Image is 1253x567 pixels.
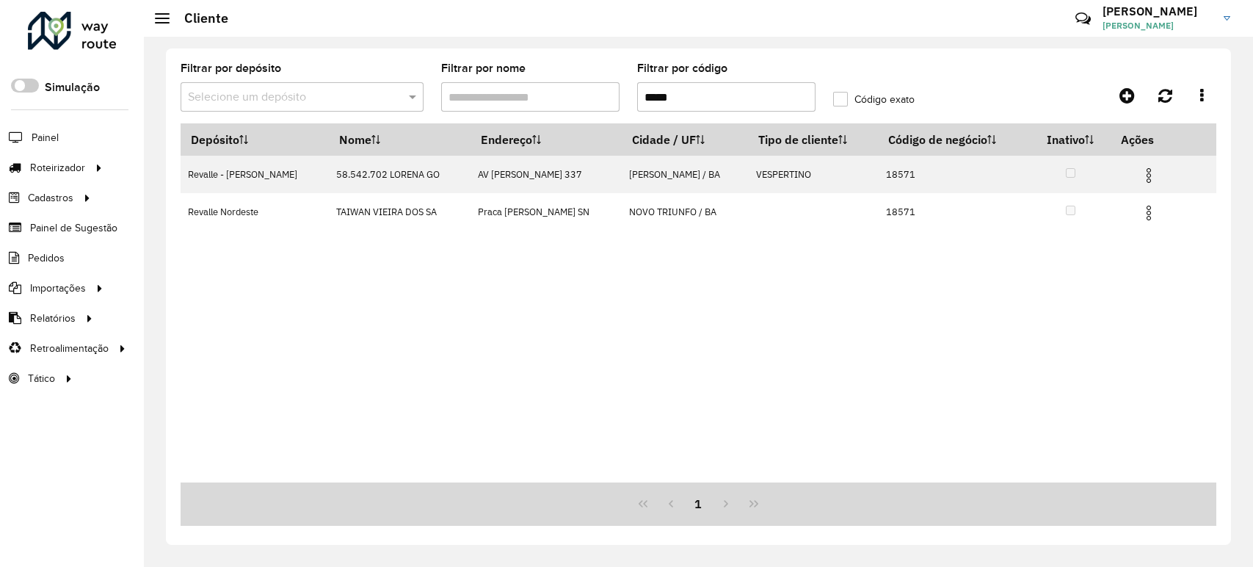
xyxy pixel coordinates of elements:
span: Relatórios [30,311,76,326]
span: Roteirizador [30,160,85,176]
th: Depósito [181,124,329,156]
span: Cadastros [28,190,73,206]
span: Tático [28,371,55,386]
td: Revalle Nordeste [181,193,329,231]
td: [PERSON_NAME] / BA [622,156,749,193]
label: Filtrar por nome [441,59,526,77]
label: Filtrar por depósito [181,59,281,77]
span: Painel [32,130,59,145]
span: Painel de Sugestão [30,220,117,236]
label: Código exato [833,92,915,107]
th: Tipo de cliente [749,124,879,156]
th: Nome [329,124,471,156]
th: Inativo [1031,124,1111,156]
th: Código de negócio [878,124,1031,156]
span: Pedidos [28,250,65,266]
td: TAIWAN VIEIRA DOS SA [329,193,471,231]
th: Cidade / UF [622,124,749,156]
a: Contato Rápido [1067,3,1099,35]
td: 18571 [878,193,1031,231]
td: NOVO TRIUNFO / BA [622,193,749,231]
h3: [PERSON_NAME] [1103,4,1213,18]
td: Revalle - [PERSON_NAME] [181,156,329,193]
th: Endereço [471,124,622,156]
h2: Cliente [170,10,228,26]
td: Praca [PERSON_NAME] SN [471,193,622,231]
span: Importações [30,281,86,296]
span: [PERSON_NAME] [1103,19,1213,32]
th: Ações [1111,124,1199,155]
td: 18571 [878,156,1031,193]
button: 1 [685,490,713,518]
label: Filtrar por código [637,59,727,77]
td: AV [PERSON_NAME] 337 [471,156,622,193]
label: Simulação [45,79,100,96]
span: Retroalimentação [30,341,109,356]
td: 58.542.702 LORENA GO [329,156,471,193]
td: VESPERTINO [749,156,879,193]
